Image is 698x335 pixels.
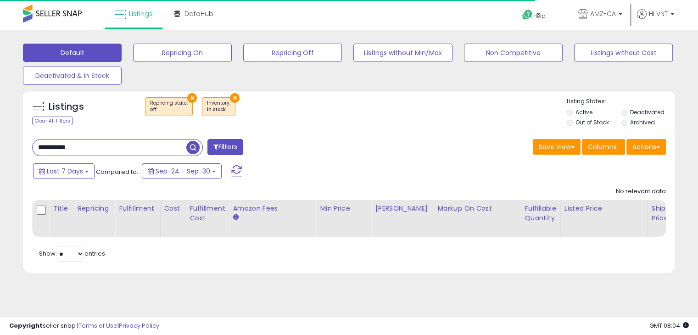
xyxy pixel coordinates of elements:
[207,100,230,113] span: Inventory :
[533,12,546,20] span: Help
[437,204,517,213] div: Markup on Cost
[626,139,666,155] button: Actions
[649,9,668,18] span: Hi VNT
[630,108,664,116] label: Deactivated
[9,322,159,330] div: seller snap | |
[575,118,609,126] label: Out of Stock
[434,200,521,237] th: The percentage added to the cost of goods (COGS) that forms the calculator for Min & Max prices.
[375,204,430,213] div: [PERSON_NAME]
[649,321,689,330] span: 2025-10-8 08:04 GMT
[590,9,616,18] span: AMZ-CA
[39,249,105,258] span: Show: entries
[142,163,222,179] button: Sep-24 - Sep-30
[575,108,592,116] label: Active
[187,93,197,103] button: ×
[53,204,70,213] div: Title
[637,9,674,30] a: Hi VNT
[33,163,95,179] button: Last 7 Days
[464,44,563,62] button: Non Competitive
[78,204,111,213] div: Repricing
[49,100,84,113] h5: Listings
[564,204,644,213] div: Listed Price
[230,93,240,103] button: ×
[533,139,581,155] button: Save View
[32,117,73,125] div: Clear All Filters
[320,204,367,213] div: Min Price
[207,106,230,113] div: in stock
[9,321,43,330] strong: Copyright
[150,106,188,113] div: off
[207,139,243,155] button: Filters
[119,204,156,213] div: Fulfillment
[129,9,153,18] span: Listings
[47,167,83,176] span: Last 7 Days
[652,204,670,223] div: Ship Price
[190,204,225,223] div: Fulfillment Cost
[184,9,213,18] span: DataHub
[567,97,675,106] p: Listing States:
[233,204,312,213] div: Amazon Fees
[515,2,564,30] a: Help
[156,167,210,176] span: Sep-24 - Sep-30
[233,213,238,222] small: Amazon Fees.
[133,44,232,62] button: Repricing On
[574,44,673,62] button: Listings without Cost
[96,167,138,176] span: Compared to:
[78,321,117,330] a: Terms of Use
[616,187,666,196] div: No relevant data
[243,44,342,62] button: Repricing Off
[353,44,452,62] button: Listings without Min/Max
[23,44,122,62] button: Default
[119,321,159,330] a: Privacy Policy
[630,118,654,126] label: Archived
[150,100,188,113] span: Repricing state :
[582,139,625,155] button: Columns
[522,9,533,21] i: Get Help
[23,67,122,85] button: Deactivated & In Stock
[588,142,617,151] span: Columns
[164,204,182,213] div: Cost
[525,204,556,223] div: Fulfillable Quantity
